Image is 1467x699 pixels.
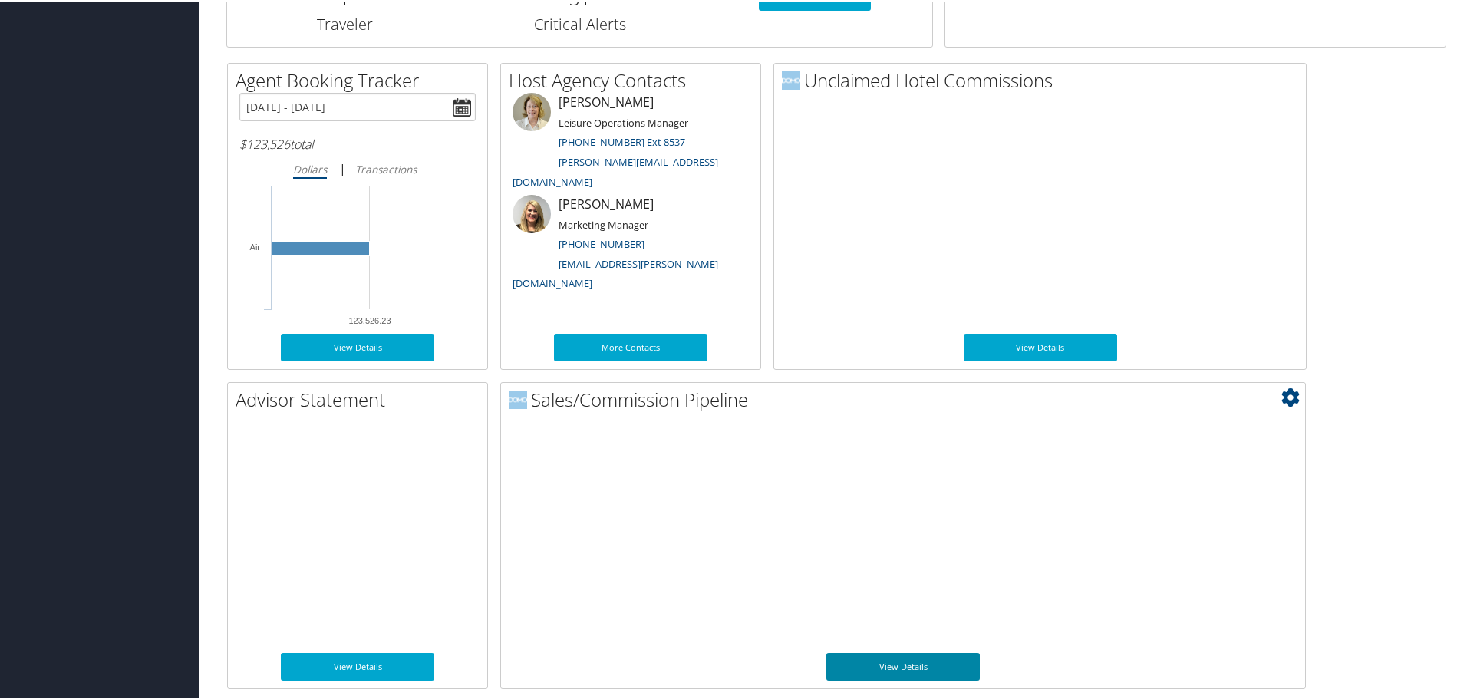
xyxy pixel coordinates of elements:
[509,385,1305,411] h2: Sales/Commission Pipeline
[964,332,1117,360] a: View Details
[554,332,707,360] a: More Contacts
[293,160,327,175] i: Dollars
[826,651,980,679] a: View Details
[239,12,450,34] h3: Traveler
[559,114,688,128] small: Leisure Operations Manager
[239,158,476,177] div: |
[348,315,391,324] tspan: 123,526.23
[250,241,261,250] tspan: Air
[355,160,417,175] i: Transactions
[505,193,757,295] li: [PERSON_NAME]
[509,389,527,407] img: domo-logo.png
[513,193,551,232] img: ali-moffitt.jpg
[513,91,551,130] img: meredith-price.jpg
[782,70,800,88] img: domo-logo.png
[513,153,718,187] a: [PERSON_NAME][EMAIL_ADDRESS][DOMAIN_NAME]
[239,134,476,151] h6: total
[505,91,757,193] li: [PERSON_NAME]
[281,332,434,360] a: View Details
[236,385,487,411] h2: Advisor Statement
[559,216,648,230] small: Marketing Manager
[559,134,685,147] a: [PHONE_NUMBER] Ext 8537
[509,66,760,92] h2: Host Agency Contacts
[473,12,685,34] h3: Critical Alerts
[236,66,487,92] h2: Agent Booking Tracker
[513,256,718,289] a: [EMAIL_ADDRESS][PERSON_NAME][DOMAIN_NAME]
[239,134,290,151] span: $123,526
[782,66,1306,92] h2: Unclaimed Hotel Commissions
[281,651,434,679] a: View Details
[559,236,644,249] a: [PHONE_NUMBER]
